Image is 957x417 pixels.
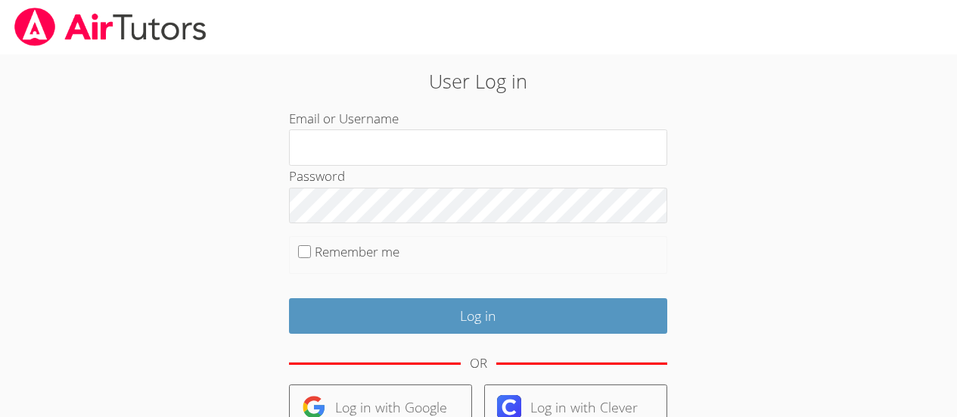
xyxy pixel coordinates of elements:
[315,243,399,260] label: Remember me
[13,8,208,46] img: airtutors_banner-c4298cdbf04f3fff15de1276eac7730deb9818008684d7c2e4769d2f7ddbe033.png
[220,67,737,95] h2: User Log in
[289,110,399,127] label: Email or Username
[289,167,345,185] label: Password
[470,353,487,375] div: OR
[289,298,667,334] input: Log in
